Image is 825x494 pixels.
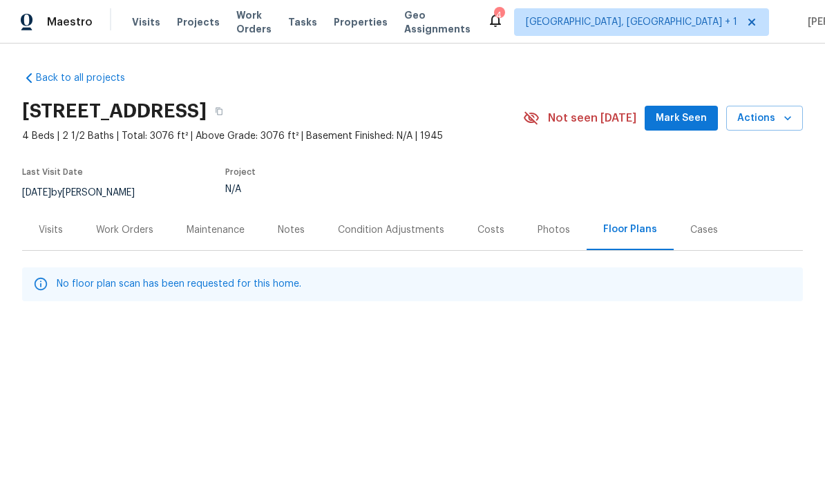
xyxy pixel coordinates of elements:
[526,15,737,29] span: [GEOGRAPHIC_DATA], [GEOGRAPHIC_DATA] + 1
[207,99,231,124] button: Copy Address
[656,110,707,127] span: Mark Seen
[334,15,388,29] span: Properties
[737,110,792,127] span: Actions
[645,106,718,131] button: Mark Seen
[39,223,63,237] div: Visits
[236,8,272,36] span: Work Orders
[177,15,220,29] span: Projects
[22,71,155,85] a: Back to all projects
[494,8,504,22] div: 4
[404,8,471,36] span: Geo Assignments
[22,129,523,143] span: 4 Beds | 2 1/2 Baths | Total: 3076 ft² | Above Grade: 3076 ft² | Basement Finished: N/A | 1945
[690,223,718,237] div: Cases
[278,223,305,237] div: Notes
[22,184,151,201] div: by [PERSON_NAME]
[187,223,245,237] div: Maintenance
[22,188,51,198] span: [DATE]
[548,111,636,125] span: Not seen [DATE]
[225,168,256,176] span: Project
[603,222,657,236] div: Floor Plans
[57,277,301,292] p: No floor plan scan has been requested for this home.
[538,223,570,237] div: Photos
[47,15,93,29] span: Maestro
[96,223,153,237] div: Work Orders
[132,15,160,29] span: Visits
[726,106,803,131] button: Actions
[22,168,83,176] span: Last Visit Date
[477,223,504,237] div: Costs
[225,184,491,194] div: N/A
[288,17,317,27] span: Tasks
[338,223,444,237] div: Condition Adjustments
[22,104,207,118] h2: [STREET_ADDRESS]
